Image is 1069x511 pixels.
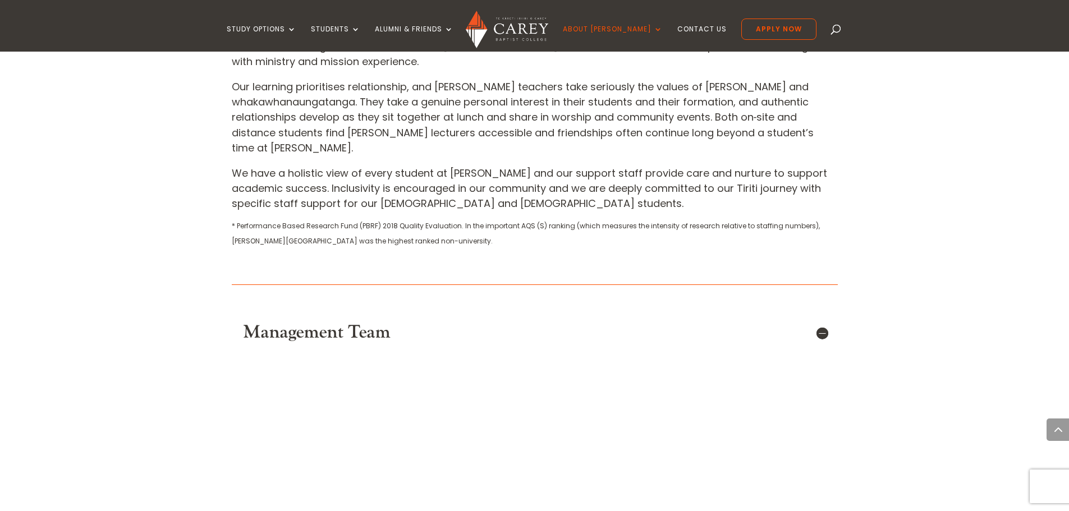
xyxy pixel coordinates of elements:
[243,322,827,343] h5: Management Team
[227,25,296,52] a: Study Options
[232,166,827,210] span: We have a holistic view of every student at [PERSON_NAME] and our support staff provide care and ...
[232,79,838,165] p: Our learning prioritises relationship, and [PERSON_NAME] teachers take seriously the values of [P...
[375,25,453,52] a: Alumni & Friends
[466,11,548,48] img: Carey Baptist College
[563,25,663,52] a: About [PERSON_NAME]
[677,25,727,52] a: Contact Us
[232,218,838,248] p: * Performance Based Research Fund (PBRF) 2018 Quality Evaluation. In the important AQS (S) rankin...
[311,25,360,52] a: Students
[741,19,816,40] a: Apply Now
